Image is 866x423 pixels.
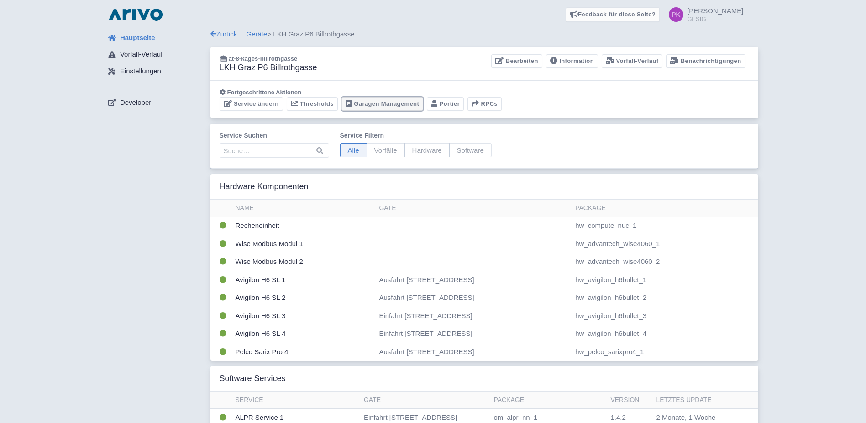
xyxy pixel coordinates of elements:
[232,289,376,307] td: Avigilon H6 SL 2
[572,217,758,235] td: hw_compute_nuc_1
[220,131,329,140] label: Service suchen
[610,413,625,421] span: 1.4.2
[232,200,376,217] th: Name
[404,143,450,157] span: Hardware
[427,97,464,111] a: Portier
[229,55,298,62] span: at-8-kages-billrothgasse
[449,143,492,157] span: Software
[120,66,161,77] span: Einstellungen
[572,307,758,325] td: hw_avigilon_h6bullet_3
[490,392,607,409] th: Package
[340,131,492,140] label: Service filtern
[572,325,758,343] td: hw_avigilon_h6bullet_4
[546,54,598,68] a: Information
[360,392,490,409] th: Gate
[101,63,210,80] a: Einstellungen
[467,97,502,111] button: RPCs
[232,343,376,361] td: Pelco Sarix Pro 4
[663,7,743,22] a: [PERSON_NAME] GESIG
[232,235,376,253] td: Wise Modbus Modul 1
[572,343,758,361] td: hw_pelco_sarixpro4_1
[120,98,151,108] span: Developer
[666,54,745,68] a: Benachrichtigungen
[210,29,758,40] div: > LKH Graz P6 Billrothgasse
[687,16,743,22] small: GESIG
[220,374,286,384] h3: Software Services
[232,271,376,289] td: Avigilon H6 SL 1
[566,7,660,22] a: Feedback für diese Seite?
[572,253,758,271] td: hw_advantech_wise4060_2
[375,271,572,289] td: Ausfahrt [STREET_ADDRESS]
[232,307,376,325] td: Avigilon H6 SL 3
[602,54,662,68] a: Vorfall-Verlauf
[375,325,572,343] td: Einfahrt [STREET_ADDRESS]
[220,182,309,192] h3: Hardware Komponenten
[375,343,572,361] td: Ausfahrt [STREET_ADDRESS]
[232,253,376,271] td: Wise Modbus Modul 2
[220,63,317,73] h3: LKH Graz P6 Billrothgasse
[375,307,572,325] td: Einfahrt [STREET_ADDRESS]
[375,200,572,217] th: Gate
[572,289,758,307] td: hw_avigilon_h6bullet_2
[101,29,210,46] a: Hauptseite
[106,7,165,22] img: logo
[232,325,376,343] td: Avigilon H6 SL 4
[101,94,210,111] a: Developer
[367,143,405,157] span: Vorfälle
[375,289,572,307] td: Ausfahrt [STREET_ADDRESS]
[341,97,423,111] a: Garagen Management
[227,89,302,96] span: Fortgeschrittene Aktionen
[572,235,758,253] td: hw_advantech_wise4060_1
[120,33,155,43] span: Hauptseite
[572,200,758,217] th: Package
[220,97,283,111] a: Service ändern
[210,30,237,38] a: Zurück
[120,49,163,60] span: Vorfall-Verlauf
[687,7,743,15] span: [PERSON_NAME]
[101,46,210,63] a: Vorfall-Verlauf
[491,54,542,68] a: Bearbeiten
[287,97,338,111] a: Thresholds
[247,30,268,38] a: Geräte
[232,217,376,235] td: Recheneinheit
[572,271,758,289] td: hw_avigilon_h6bullet_1
[220,143,329,158] input: Suche…
[607,392,652,409] th: Version
[232,392,360,409] th: Service
[653,392,742,409] th: Letztes Update
[340,143,367,157] span: Alle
